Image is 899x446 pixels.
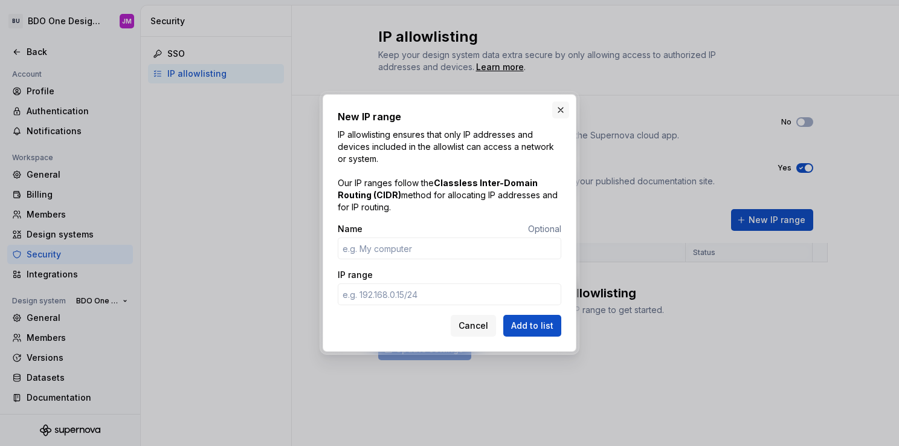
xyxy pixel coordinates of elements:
[503,315,561,337] button: Add to list
[338,283,561,305] input: e.g. 192.168.0.15/24
[338,109,561,124] h2: New IP range
[338,269,373,281] label: IP range
[338,129,561,213] p: IP allowlisting ensures that only IP addresses and devices included in the allowlist can access a...
[338,238,561,259] input: e.g. My computer
[338,223,362,235] label: Name
[451,315,496,337] button: Cancel
[338,178,538,200] strong: Classless Inter-Domain Routing (CIDR)
[459,320,488,332] span: Cancel
[528,224,561,234] span: Optional
[511,320,553,332] span: Add to list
